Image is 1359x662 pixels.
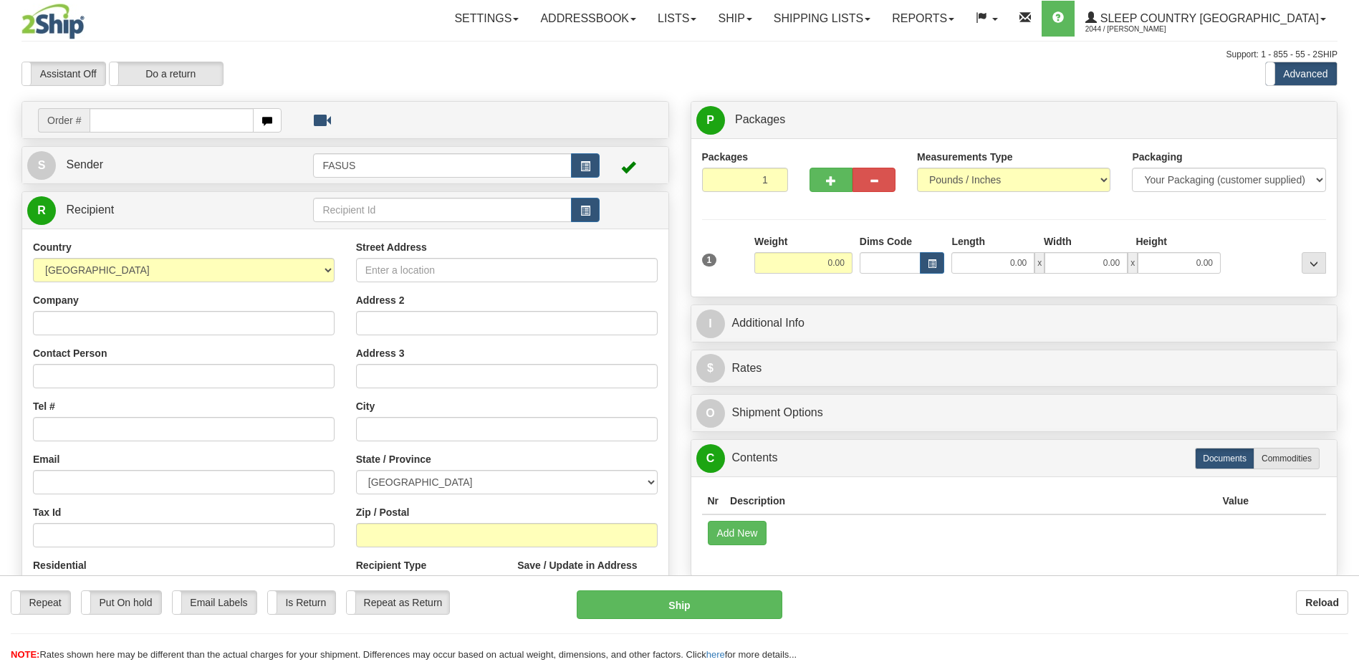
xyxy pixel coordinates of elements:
b: Reload [1305,597,1339,608]
label: Country [33,240,72,254]
label: State / Province [356,452,431,466]
input: Enter a location [356,258,658,282]
th: Description [724,488,1216,514]
iframe: chat widget [1326,258,1358,404]
span: C [696,444,725,473]
a: $Rates [696,354,1332,383]
label: Advanced [1266,62,1337,85]
label: Packaging [1132,150,1182,164]
th: Nr [702,488,725,514]
a: CContents [696,443,1332,473]
label: Put On hold [82,591,161,614]
button: Ship [577,590,782,619]
label: Is Return [268,591,335,614]
span: Order # [38,108,90,133]
label: Tel # [33,399,55,413]
label: Company [33,293,79,307]
button: Reload [1296,590,1348,615]
label: Length [951,234,985,249]
a: Lists [647,1,707,37]
label: Height [1135,234,1167,249]
a: Shipping lists [763,1,881,37]
span: $ [696,354,725,383]
label: Save / Update in Address Book [517,558,657,587]
span: Sender [66,158,103,171]
span: NOTE: [11,649,39,660]
span: P [696,106,725,135]
label: Address 2 [356,293,405,307]
span: 1 [702,254,717,267]
label: Contact Person [33,346,107,360]
span: O [696,399,725,428]
label: Email [33,452,59,466]
label: Tax Id [33,505,61,519]
span: S [27,151,56,180]
span: Recipient [66,203,114,216]
label: Repeat [11,591,70,614]
label: Recipient Type [356,558,427,572]
span: I [696,310,725,338]
span: x [1128,252,1138,274]
button: Add New [708,521,767,545]
a: Ship [707,1,762,37]
span: R [27,196,56,225]
label: Width [1044,234,1072,249]
a: P Packages [696,105,1332,135]
span: Packages [735,113,785,125]
a: OShipment Options [696,398,1332,428]
label: Commodities [1254,448,1320,469]
a: Reports [881,1,965,37]
span: Sleep Country [GEOGRAPHIC_DATA] [1097,12,1319,24]
label: Dims Code [860,234,912,249]
a: S Sender [27,150,313,180]
a: R Recipient [27,196,282,225]
label: Documents [1195,448,1254,469]
label: Residential [33,558,87,572]
input: Recipient Id [313,198,571,222]
label: Packages [702,150,749,164]
label: Do a return [110,62,223,85]
label: Measurements Type [917,150,1013,164]
label: Email Labels [173,591,256,614]
div: Support: 1 - 855 - 55 - 2SHIP [21,49,1338,61]
label: Assistant Off [22,62,105,85]
a: Addressbook [529,1,647,37]
div: ... [1302,252,1326,274]
label: Street Address [356,240,427,254]
a: Settings [443,1,529,37]
input: Sender Id [313,153,571,178]
th: Value [1216,488,1254,514]
a: Sleep Country [GEOGRAPHIC_DATA] 2044 / [PERSON_NAME] [1075,1,1337,37]
a: here [706,649,725,660]
img: logo2044.jpg [21,4,85,39]
label: City [356,399,375,413]
a: IAdditional Info [696,309,1332,338]
label: Repeat as Return [347,591,449,614]
label: Weight [754,234,787,249]
label: Address 3 [356,346,405,360]
span: x [1034,252,1045,274]
label: Zip / Postal [356,505,410,519]
span: 2044 / [PERSON_NAME] [1085,22,1193,37]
